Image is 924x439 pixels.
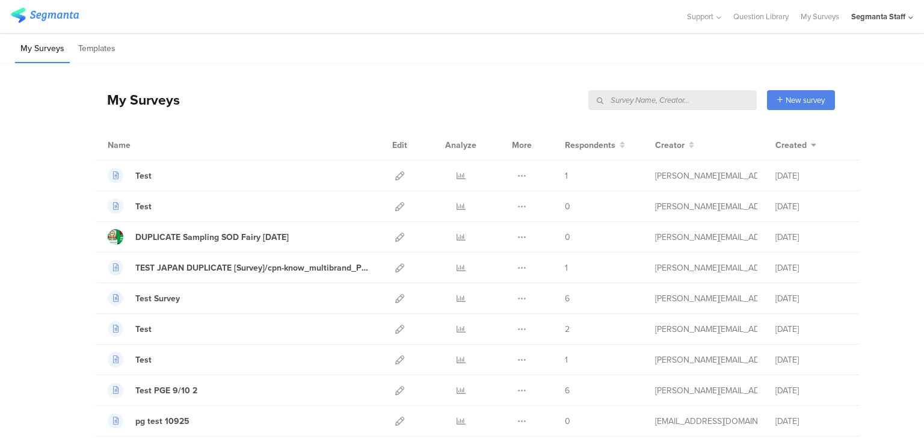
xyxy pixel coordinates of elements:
div: raymund@segmanta.com [655,200,757,213]
span: 0 [565,415,570,428]
div: [DATE] [775,323,848,336]
div: eliran@segmanta.com [655,415,757,428]
div: [DATE] [775,262,848,274]
a: Test PGE 9/10 2 [108,382,197,398]
span: New survey [786,94,825,106]
span: 6 [565,384,570,397]
a: Test [108,198,152,214]
div: riel@segmanta.com [655,354,757,366]
a: TEST JAPAN DUPLICATE [Survey]/cpn-know_multibrand_PG-5000yen-2507/ [108,260,369,275]
div: raymund@segmanta.com [655,323,757,336]
button: Respondents [565,139,625,152]
div: raymund@segmanta.com [655,292,757,305]
div: [DATE] [775,200,848,213]
li: Templates [73,35,121,63]
div: pg test 10925 [135,415,189,428]
div: My Surveys [95,90,180,110]
input: Survey Name, Creator... [588,90,757,110]
button: Created [775,139,816,152]
span: Creator [655,139,685,152]
div: Test PGE 9/10 2 [135,384,197,397]
div: [DATE] [775,415,848,428]
div: riel@segmanta.com [655,170,757,182]
div: [DATE] [775,384,848,397]
div: Analyze [443,130,479,160]
div: [DATE] [775,231,848,244]
img: segmanta logo [11,8,79,23]
div: TEST JAPAN DUPLICATE [Survey]/cpn-know_multibrand_PG-5000yen-2507/ [135,262,369,274]
div: Name [108,139,180,152]
div: [DATE] [775,292,848,305]
a: Test [108,168,152,183]
a: Test [108,352,152,367]
div: Edit [387,130,413,160]
div: Test [135,170,152,182]
div: [DATE] [775,170,848,182]
div: Test [135,354,152,366]
span: 2 [565,323,570,336]
span: 1 [565,354,568,366]
a: Test Survey [108,290,180,306]
a: pg test 10925 [108,413,189,429]
div: Test [135,323,152,336]
span: Created [775,139,807,152]
button: Creator [655,139,694,152]
div: More [509,130,535,160]
a: Test [108,321,152,337]
div: DUPLICATE Sampling SOD Fairy Aug'25 [135,231,289,244]
a: DUPLICATE Sampling SOD Fairy [DATE] [108,229,289,245]
span: 0 [565,231,570,244]
div: Test [135,200,152,213]
span: 0 [565,200,570,213]
div: Segmanta Staff [851,11,905,22]
span: 1 [565,170,568,182]
div: riel@segmanta.com [655,262,757,274]
div: raymund@segmanta.com [655,231,757,244]
span: Respondents [565,139,615,152]
div: Test Survey [135,292,180,305]
div: [DATE] [775,354,848,366]
span: Support [687,11,713,22]
li: My Surveys [15,35,70,63]
div: raymund@segmanta.com [655,384,757,397]
span: 6 [565,292,570,305]
span: 1 [565,262,568,274]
